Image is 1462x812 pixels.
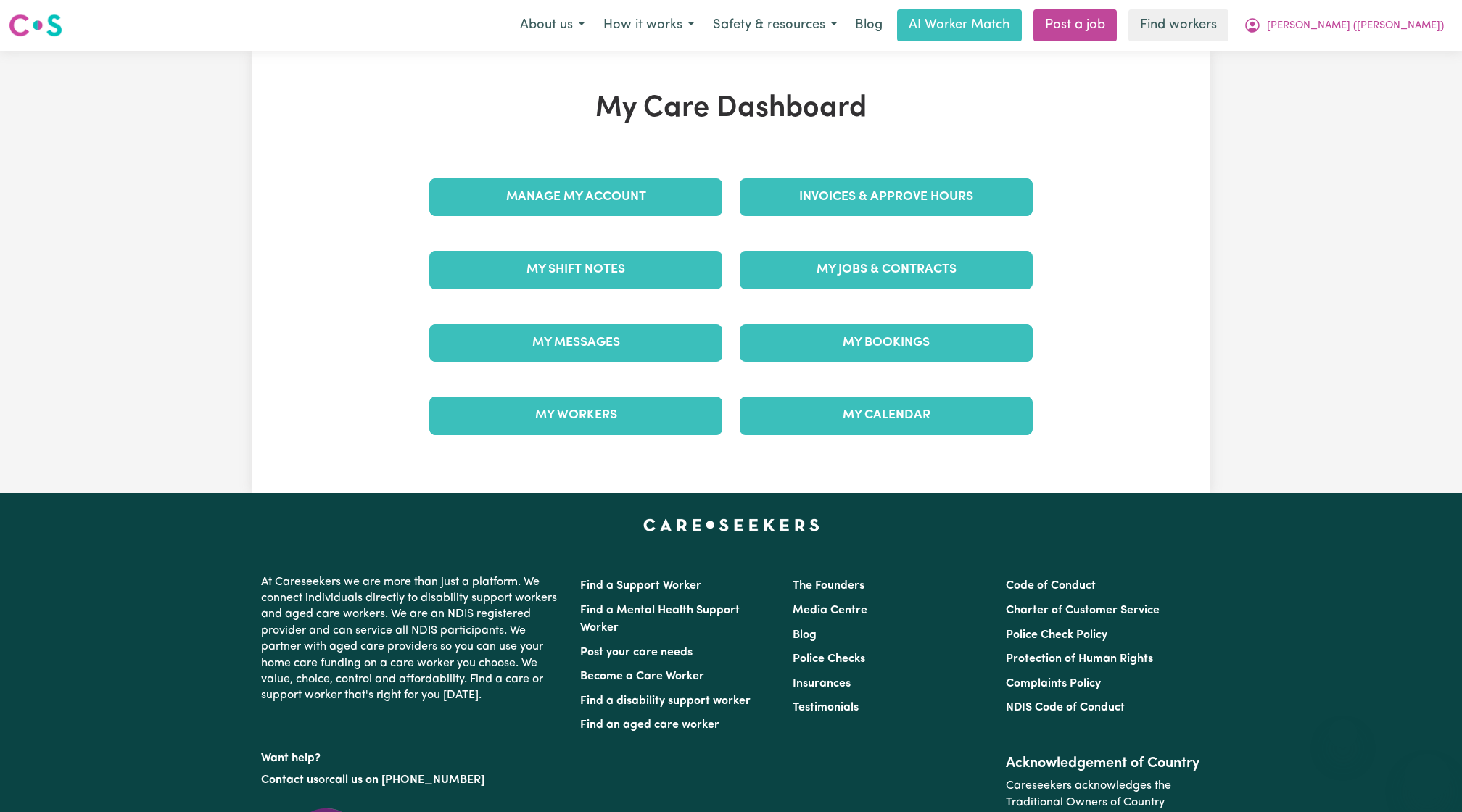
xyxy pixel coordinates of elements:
a: Media Centre [793,605,867,616]
a: My Jobs & Contracts [740,251,1033,289]
iframe: Button to launch messaging window [1404,754,1450,800]
a: Find a Mental Health Support Worker [580,605,740,634]
a: Careseekers home page [643,519,819,531]
a: Code of Conduct [1006,580,1096,592]
a: Find a Support Worker [580,580,701,592]
p: or [261,766,563,794]
button: About us [511,10,594,41]
h2: Acknowledgement of Country [1006,755,1201,772]
a: call us on [PHONE_NUMBER] [329,774,484,786]
a: Protection of Human Rights [1006,653,1153,665]
a: Police Checks [793,653,865,665]
a: My Workers [429,397,722,434]
img: Careseekers logo [9,12,62,38]
p: At Careseekers we are more than just a platform. We connect individuals directly to disability su... [261,568,563,710]
button: My Account [1234,10,1453,41]
a: The Founders [793,580,864,592]
a: My Bookings [740,324,1033,362]
a: Post a job [1033,9,1117,41]
a: NDIS Code of Conduct [1006,702,1125,713]
a: My Shift Notes [429,251,722,289]
a: AI Worker Match [897,9,1022,41]
a: Contact us [261,774,318,786]
button: Safety & resources [703,10,846,41]
h1: My Care Dashboard [421,91,1041,126]
a: Police Check Policy [1006,629,1107,641]
a: My Messages [429,324,722,362]
a: Insurances [793,678,851,689]
button: How it works [594,10,703,41]
a: Post your care needs [580,647,693,658]
a: Careseekers logo [9,9,62,42]
a: Testimonials [793,702,859,713]
a: Invoices & Approve Hours [740,178,1033,216]
a: Blog [793,629,817,641]
a: Complaints Policy [1006,678,1101,689]
iframe: Close message [1329,719,1358,748]
a: Charter of Customer Service [1006,605,1160,616]
span: [PERSON_NAME] ([PERSON_NAME]) [1267,18,1444,34]
p: Want help? [261,745,563,766]
a: Blog [846,9,891,41]
a: Find workers [1128,9,1228,41]
a: My Calendar [740,397,1033,434]
a: Become a Care Worker [580,671,704,682]
a: Manage My Account [429,178,722,216]
a: Find a disability support worker [580,695,751,707]
a: Find an aged care worker [580,719,719,731]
